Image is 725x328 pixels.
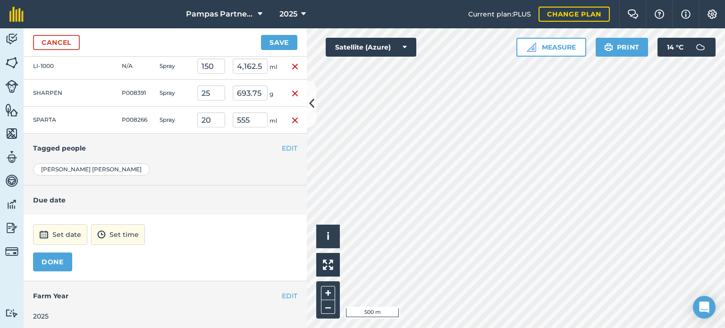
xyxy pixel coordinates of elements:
[323,260,333,270] img: Four arrows, one pointing top left, one top right, one bottom right and the last bottom left
[24,80,118,107] td: SHARPEN
[693,296,716,319] div: Open Intercom Messenger
[5,309,18,318] img: svg+xml;base64,PD94bWwgdmVyc2lvbj0iMS4wIiBlbmNvZGluZz0idXRmLTgiPz4KPCEtLSBHZW5lcmF0b3I6IEFkb2JlIE...
[604,42,613,53] img: svg+xml;base64,PHN2ZyB4bWxucz0iaHR0cDovL3d3dy53My5vcmcvMjAwMC9zdmciIHdpZHRoPSIxOSIgaGVpZ2h0PSIyNC...
[33,224,87,245] button: Set date
[5,150,18,164] img: svg+xml;base64,PD94bWwgdmVyc2lvbj0iMS4wIiBlbmNvZGluZz0idXRmLTgiPz4KPCEtLSBHZW5lcmF0b3I6IEFkb2JlIE...
[327,230,329,242] span: i
[596,38,649,57] button: Print
[186,8,254,20] span: Pampas Partnership
[9,7,24,22] img: fieldmargin Logo
[291,88,299,99] img: svg+xml;base64,PHN2ZyB4bWxucz0iaHR0cDovL3d3dy53My5vcmcvMjAwMC9zdmciIHdpZHRoPSIxNiIgaGVpZ2h0PSIyNC...
[291,115,299,126] img: svg+xml;base64,PHN2ZyB4bWxucz0iaHR0cDovL3d3dy53My5vcmcvMjAwMC9zdmciIHdpZHRoPSIxNiIgaGVpZ2h0PSIyNC...
[33,143,297,153] h4: Tagged people
[5,245,18,258] img: svg+xml;base64,PD94bWwgdmVyc2lvbj0iMS4wIiBlbmNvZGluZz0idXRmLTgiPz4KPCEtLSBHZW5lcmF0b3I6IEFkb2JlIE...
[5,197,18,211] img: svg+xml;base64,PD94bWwgdmVyc2lvbj0iMS4wIiBlbmNvZGluZz0idXRmLTgiPz4KPCEtLSBHZW5lcmF0b3I6IEFkb2JlIE...
[229,80,283,107] td: g
[118,107,156,134] td: P008266
[39,229,49,240] img: svg+xml;base64,PD94bWwgdmVyc2lvbj0iMS4wIiBlbmNvZGluZz0idXRmLTgiPz4KPCEtLSBHZW5lcmF0b3I6IEFkb2JlIE...
[97,229,106,240] img: svg+xml;base64,PD94bWwgdmVyc2lvbj0iMS4wIiBlbmNvZGluZz0idXRmLTgiPz4KPCEtLSBHZW5lcmF0b3I6IEFkb2JlIE...
[291,61,299,72] img: svg+xml;base64,PHN2ZyB4bWxucz0iaHR0cDovL3d3dy53My5vcmcvMjAwMC9zdmciIHdpZHRoPSIxNiIgaGVpZ2h0PSIyNC...
[33,195,297,205] h4: Due date
[691,38,710,57] img: svg+xml;base64,PD94bWwgdmVyc2lvbj0iMS4wIiBlbmNvZGluZz0idXRmLTgiPz4KPCEtLSBHZW5lcmF0b3I6IEFkb2JlIE...
[33,163,150,176] div: [PERSON_NAME] [PERSON_NAME]
[282,291,297,301] button: EDIT
[321,286,335,300] button: +
[316,225,340,248] button: i
[5,56,18,70] img: svg+xml;base64,PHN2ZyB4bWxucz0iaHR0cDovL3d3dy53My5vcmcvMjAwMC9zdmciIHdpZHRoPSI1NiIgaGVpZ2h0PSI2MC...
[468,9,531,19] span: Current plan : PLUS
[33,291,297,301] h4: Farm Year
[707,9,718,19] img: A cog icon
[5,32,18,46] img: svg+xml;base64,PD94bWwgdmVyc2lvbj0iMS4wIiBlbmNvZGluZz0idXRmLTgiPz4KPCEtLSBHZW5lcmF0b3I6IEFkb2JlIE...
[33,252,72,271] button: DONE
[118,80,156,107] td: P008391
[261,35,297,50] button: Save
[5,103,18,117] img: svg+xml;base64,PHN2ZyB4bWxucz0iaHR0cDovL3d3dy53My5vcmcvMjAwMC9zdmciIHdpZHRoPSI1NiIgaGVpZ2h0PSI2MC...
[156,53,194,80] td: Spray
[5,221,18,235] img: svg+xml;base64,PD94bWwgdmVyc2lvbj0iMS4wIiBlbmNvZGluZz0idXRmLTgiPz4KPCEtLSBHZW5lcmF0b3I6IEFkb2JlIE...
[279,8,297,20] span: 2025
[118,53,156,80] td: N/A
[5,126,18,141] img: svg+xml;base64,PHN2ZyB4bWxucz0iaHR0cDovL3d3dy53My5vcmcvMjAwMC9zdmciIHdpZHRoPSI1NiIgaGVpZ2h0PSI2MC...
[5,80,18,93] img: svg+xml;base64,PD94bWwgdmVyc2lvbj0iMS4wIiBlbmNvZGluZz0idXRmLTgiPz4KPCEtLSBHZW5lcmF0b3I6IEFkb2JlIE...
[326,38,416,57] button: Satellite (Azure)
[24,107,118,134] td: SPARTA
[91,224,145,245] button: Set time
[229,53,283,80] td: ml
[229,107,283,134] td: ml
[667,38,683,57] span: 14 ° C
[681,8,691,20] img: svg+xml;base64,PHN2ZyB4bWxucz0iaHR0cDovL3d3dy53My5vcmcvMjAwMC9zdmciIHdpZHRoPSIxNyIgaGVpZ2h0PSIxNy...
[527,42,536,52] img: Ruler icon
[658,38,716,57] button: 14 °C
[156,107,194,134] td: Spray
[33,311,297,321] div: 2025
[321,300,335,314] button: –
[5,174,18,188] img: svg+xml;base64,PD94bWwgdmVyc2lvbj0iMS4wIiBlbmNvZGluZz0idXRmLTgiPz4KPCEtLSBHZW5lcmF0b3I6IEFkb2JlIE...
[654,9,665,19] img: A question mark icon
[282,143,297,153] button: EDIT
[516,38,586,57] button: Measure
[539,7,610,22] a: Change plan
[627,9,639,19] img: Two speech bubbles overlapping with the left bubble in the forefront
[156,80,194,107] td: Spray
[33,35,80,50] a: Cancel
[24,53,118,80] td: LI-1000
